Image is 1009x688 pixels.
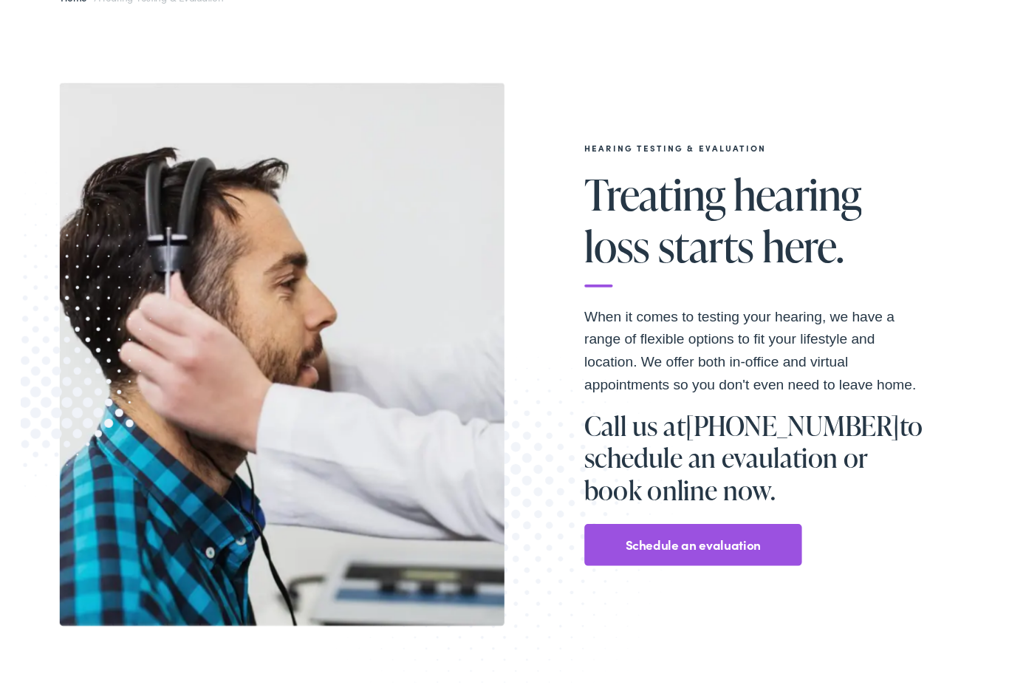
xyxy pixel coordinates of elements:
[773,232,858,281] span: here.
[588,178,735,227] span: Treating
[743,178,877,227] span: hearing
[631,556,772,580] a: Schedule an evaluation
[41,86,504,653] img: A man undergoes a hearing test at Empire Hearing and Audiology in New York.
[588,427,943,528] h1: Call us at to schedule an evaulation or book online now.
[665,232,765,281] span: starts
[588,232,657,281] span: loss
[588,149,943,159] h2: Hearing Testing & Evaluation
[588,318,943,412] p: When it comes to testing your hearing, we have a range of flexible options to fit your lifestyle ...
[694,424,917,463] a: [PHONE_NUMBER]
